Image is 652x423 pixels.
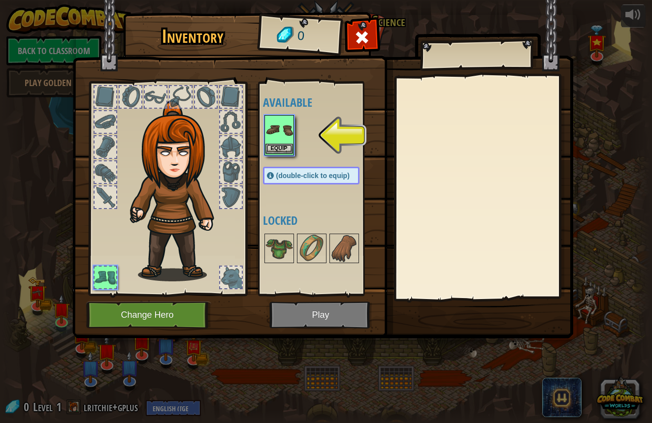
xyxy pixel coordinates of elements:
h4: Available [263,96,379,109]
img: portrait.png [298,235,326,262]
button: Change Hero [86,302,211,329]
img: portrait.png [265,116,293,144]
span: 0 [296,27,305,45]
button: Equip [265,144,293,154]
h1: Inventory [130,26,256,47]
img: portrait.png [330,235,358,262]
img: portrait.png [265,235,293,262]
span: (double-click to equip) [276,172,350,180]
img: hair_f2.png [126,100,231,281]
h4: Locked [263,214,379,227]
